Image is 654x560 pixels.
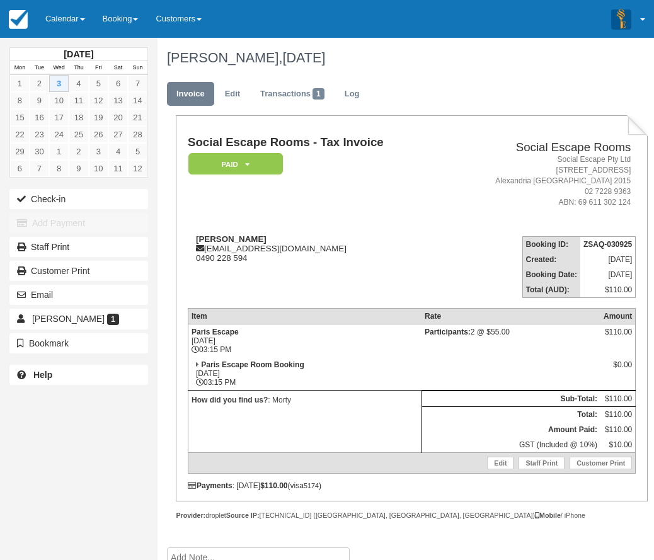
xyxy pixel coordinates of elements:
strong: Provider: [176,511,205,519]
img: checkfront-main-nav-mini-logo.png [9,10,28,29]
a: 4 [69,75,88,92]
td: [DATE] 03:15 PM [188,357,422,391]
button: Add Payment [9,213,148,233]
th: Total (AUD): [522,282,580,298]
td: $10.00 [600,437,636,453]
td: [DATE] 03:15 PM [188,324,422,357]
a: 14 [128,92,147,109]
div: $0.00 [604,360,632,379]
div: [EMAIL_ADDRESS][DOMAIN_NAME] 0490 228 594 [188,234,445,263]
strong: Payments [188,481,232,490]
th: Created: [522,252,580,267]
a: 10 [89,160,108,177]
a: 18 [69,109,88,126]
a: 11 [108,160,128,177]
th: Amount [600,308,636,324]
a: Edit [487,457,513,469]
a: Transactions1 [251,82,334,106]
a: 5 [128,143,147,160]
strong: $110.00 [260,481,287,490]
em: Paid [188,153,283,175]
a: 8 [49,160,69,177]
span: 1 [313,88,324,100]
a: 24 [49,126,69,143]
div: $110.00 [604,328,632,346]
a: 11 [69,92,88,109]
th: Tue [30,61,49,75]
a: 16 [30,109,49,126]
strong: How did you find us? [192,396,268,404]
a: 1 [49,143,69,160]
a: Help [9,365,148,385]
div: droplet [TECHNICAL_ID] ([GEOGRAPHIC_DATA], [GEOGRAPHIC_DATA], [GEOGRAPHIC_DATA]) / iPhone [176,511,648,520]
a: Staff Print [9,237,148,257]
strong: Mobile [535,511,561,519]
a: 30 [30,143,49,160]
a: Customer Print [570,457,632,469]
a: 6 [108,75,128,92]
button: Check-in [9,189,148,209]
strong: Participants [425,328,471,336]
div: : [DATE] (visa ) [188,481,636,490]
a: 8 [10,92,30,109]
a: Customer Print [9,261,148,281]
span: 1 [107,314,119,325]
a: 3 [49,75,69,92]
a: Invoice [167,82,214,106]
a: 26 [89,126,108,143]
a: 4 [108,143,128,160]
th: Wed [49,61,69,75]
td: 2 @ $55.00 [422,324,600,357]
th: Sun [128,61,147,75]
a: 21 [128,109,147,126]
a: 17 [49,109,69,126]
a: 12 [128,160,147,177]
a: 27 [108,126,128,143]
button: Email [9,285,148,305]
a: 9 [30,92,49,109]
th: Sub-Total: [422,391,600,406]
th: Rate [422,308,600,324]
td: $110.00 [580,282,636,298]
a: 19 [89,109,108,126]
strong: ZSAQ-030925 [583,240,632,249]
a: 25 [69,126,88,143]
a: Staff Print [519,457,565,469]
a: Edit [215,82,250,106]
h2: Social Escape Rooms [450,141,631,154]
th: Sat [108,61,128,75]
h1: Social Escape Rooms - Tax Invoice [188,136,445,149]
th: Fri [89,61,108,75]
a: 9 [69,160,88,177]
th: Thu [69,61,88,75]
td: GST (Included @ 10%) [422,437,600,453]
a: 12 [89,92,108,109]
td: [DATE] [580,267,636,282]
address: Social Escape Pty Ltd [STREET_ADDRESS] Alexandria [GEOGRAPHIC_DATA] 2015 02 7228 9363 ABN: 69 611... [450,154,631,209]
a: 29 [10,143,30,160]
strong: [PERSON_NAME] [196,234,267,244]
td: $110.00 [600,391,636,406]
a: 2 [69,143,88,160]
a: Paid [188,152,278,176]
th: Total: [422,406,600,422]
th: Amount Paid: [422,422,600,437]
td: [DATE] [580,252,636,267]
strong: [DATE] [64,49,93,59]
a: 7 [128,75,147,92]
button: Bookmark [9,333,148,353]
h1: [PERSON_NAME], [167,50,639,66]
a: 13 [108,92,128,109]
td: $110.00 [600,422,636,437]
a: 6 [10,160,30,177]
a: 7 [30,160,49,177]
span: [DATE] [282,50,325,66]
a: 2 [30,75,49,92]
small: 5174 [304,482,319,489]
a: [PERSON_NAME] 1 [9,309,148,329]
strong: Source IP: [226,511,260,519]
span: [PERSON_NAME] [32,314,105,324]
a: 3 [89,143,108,160]
a: 5 [89,75,108,92]
strong: Paris Escape [192,328,239,336]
